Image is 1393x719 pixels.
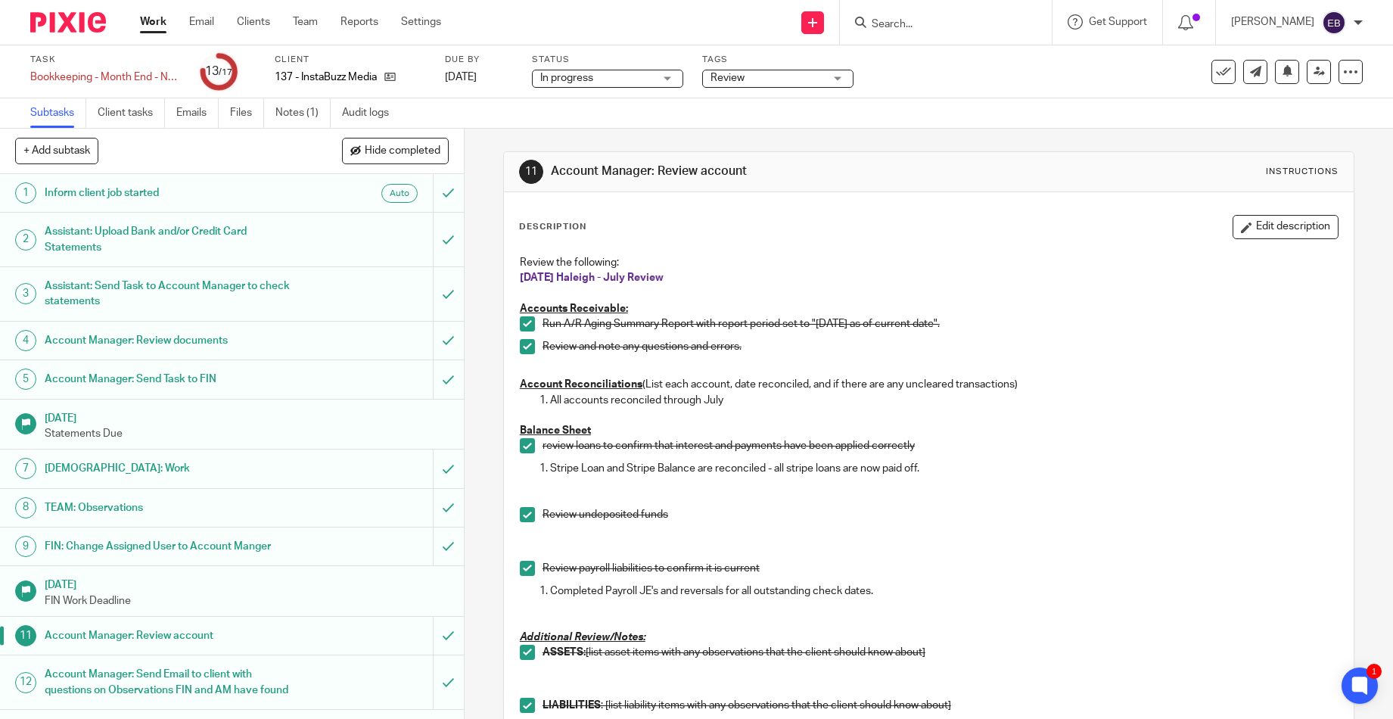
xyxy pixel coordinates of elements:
[342,98,400,128] a: Audit logs
[140,14,166,30] a: Work
[1367,664,1382,679] div: 1
[520,632,645,643] u: Additional Review/Notes:
[45,457,294,480] h1: [DEMOGRAPHIC_DATA]: Work
[45,426,449,441] p: Statements Due
[275,70,377,85] p: 137 - InstaBuzz Media
[45,535,294,558] h1: FIN: Change Assigned User to Account Manger
[401,14,441,30] a: Settings
[45,624,294,647] h1: Account Manager: Review account
[550,584,1338,599] p: Completed Payroll JE's and reversals for all outstanding check dates.
[98,98,165,128] a: Client tasks
[176,98,219,128] a: Emails
[15,536,36,557] div: 9
[45,407,449,426] h1: [DATE]
[365,145,440,157] span: Hide completed
[870,18,1006,32] input: Search
[520,303,628,314] u: Accounts Receivable:
[543,698,1338,713] p: : [list liability items with any observations that the client should know about]
[543,438,1338,453] p: review loans to confirm that interest and payments have been applied correctly
[551,163,961,179] h1: Account Manager: Review account
[15,458,36,479] div: 7
[45,368,294,391] h1: Account Manager: Send Task to FIN
[237,14,270,30] a: Clients
[340,14,378,30] a: Reports
[15,625,36,646] div: 11
[45,663,294,702] h1: Account Manager: Send Email to client with questions on Observations FIN and AM have found
[293,14,318,30] a: Team
[550,393,1338,408] p: All accounts reconciled through July
[15,369,36,390] div: 5
[445,72,477,82] span: [DATE]
[520,377,1338,392] p: (List each account, date reconciled, and if there are any uncleared transactions)
[30,12,106,33] img: Pixie
[45,329,294,352] h1: Account Manager: Review documents
[1089,17,1147,27] span: Get Support
[1322,11,1346,35] img: svg%3E
[543,339,1338,354] p: Review and note any questions and errors.
[550,461,1338,476] p: Stripe Loan and Stripe Balance are reconciled - all stripe loans are now paid off.
[543,645,1338,660] p: [list asset items with any observations that the client should know about]
[219,68,232,76] small: /17
[275,54,426,66] label: Client
[15,330,36,351] div: 4
[445,54,513,66] label: Due by
[543,647,586,658] strong: ASSETS:
[532,54,683,66] label: Status
[15,497,36,518] div: 8
[45,220,294,259] h1: Assistant: Upload Bank and/or Credit Card Statements
[45,574,449,593] h1: [DATE]
[520,272,664,283] span: [DATE] Haleigh - July Review
[1266,166,1339,178] div: Instructions
[1233,215,1339,239] button: Edit description
[15,138,98,163] button: + Add subtask
[45,496,294,519] h1: TEAM: Observations
[30,54,182,66] label: Task
[205,63,232,80] div: 13
[543,561,1338,576] p: Review payroll liabilities to confirm it is current
[710,73,745,83] span: Review
[543,507,1338,522] p: Review undeposited funds
[15,182,36,204] div: 1
[1231,14,1314,30] p: [PERSON_NAME]
[520,425,591,436] u: Balance Sheet
[519,160,543,184] div: 11
[543,316,1338,331] p: Run A/R Aging Summary Report with report period set to "[DATE] as of current date".
[15,672,36,693] div: 12
[30,70,182,85] div: Bookkeeping - Month End - No monthly meeting
[230,98,264,128] a: Files
[275,98,331,128] a: Notes (1)
[519,221,586,233] p: Description
[15,229,36,251] div: 2
[543,700,601,711] strong: LIABILITIES
[45,275,294,313] h1: Assistant: Send Task to Account Manager to check statements
[30,98,86,128] a: Subtasks
[520,255,1338,270] p: Review the following:
[45,182,294,204] h1: Inform client job started
[45,593,449,609] p: FIN Work Deadline
[540,73,593,83] span: In progress
[520,379,642,390] u: Account Reconciliations
[342,138,449,163] button: Hide completed
[15,283,36,304] div: 3
[189,14,214,30] a: Email
[702,54,854,66] label: Tags
[381,184,418,203] div: Auto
